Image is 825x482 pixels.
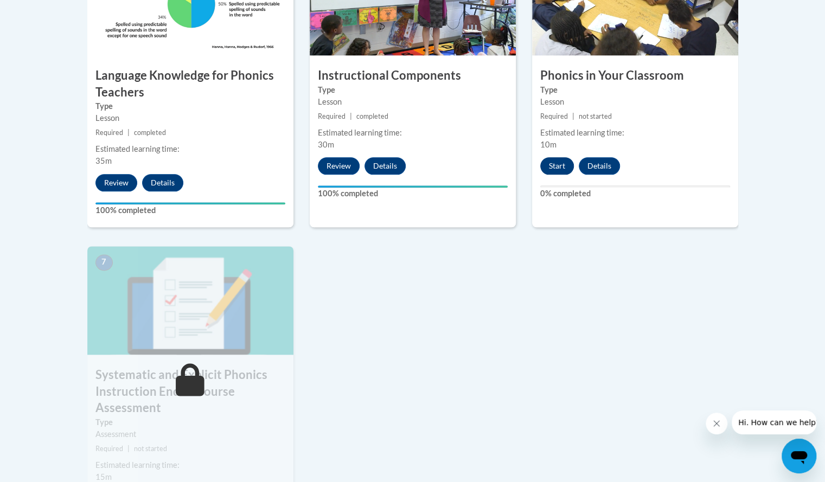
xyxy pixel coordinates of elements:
[87,246,293,355] img: Course Image
[364,157,406,175] button: Details
[95,112,285,124] div: Lesson
[134,445,167,453] span: not started
[579,112,612,120] span: not started
[95,459,285,471] div: Estimated learning time:
[142,174,183,191] button: Details
[87,367,293,416] h3: Systematic and Explicit Phonics Instruction End of Course Assessment
[540,112,568,120] span: Required
[127,128,130,137] span: |
[95,156,112,165] span: 35m
[318,84,508,96] label: Type
[87,67,293,101] h3: Language Knowledge for Phonics Teachers
[95,445,123,453] span: Required
[540,188,730,200] label: 0% completed
[134,128,166,137] span: completed
[540,84,730,96] label: Type
[318,157,360,175] button: Review
[579,157,620,175] button: Details
[356,112,388,120] span: completed
[95,128,123,137] span: Required
[95,143,285,155] div: Estimated learning time:
[95,202,285,204] div: Your progress
[95,428,285,440] div: Assessment
[95,416,285,428] label: Type
[540,140,557,149] span: 10m
[310,67,516,84] h3: Instructional Components
[540,96,730,108] div: Lesson
[782,439,816,473] iframe: Button to launch messaging window
[318,140,334,149] span: 30m
[318,96,508,108] div: Lesson
[7,8,88,16] span: Hi. How can we help?
[318,127,508,139] div: Estimated learning time:
[540,157,574,175] button: Start
[95,174,137,191] button: Review
[706,413,727,434] iframe: Close message
[318,188,508,200] label: 100% completed
[95,204,285,216] label: 100% completed
[318,185,508,188] div: Your progress
[95,472,112,481] span: 15m
[540,127,730,139] div: Estimated learning time:
[732,410,816,434] iframe: Message from company
[572,112,574,120] span: |
[318,112,346,120] span: Required
[95,254,113,271] span: 7
[95,100,285,112] label: Type
[532,67,738,84] h3: Phonics in Your Classroom
[350,112,352,120] span: |
[127,445,130,453] span: |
